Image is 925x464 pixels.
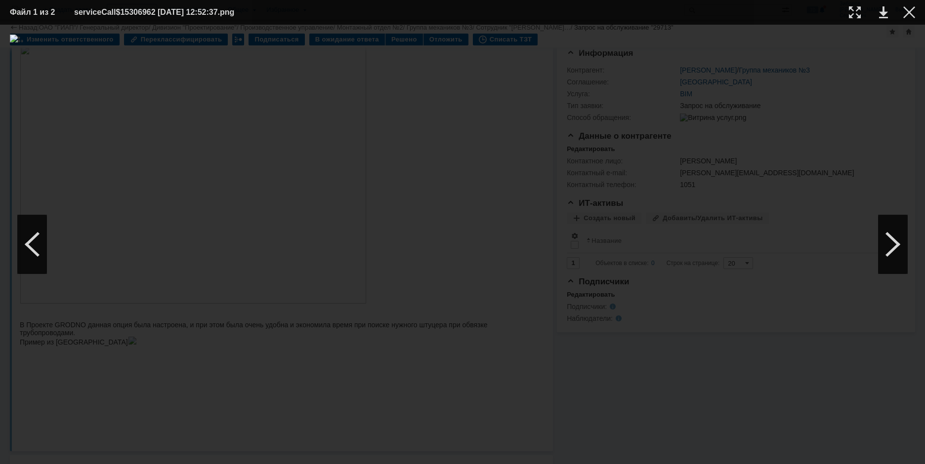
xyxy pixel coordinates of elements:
[878,215,908,274] div: Следующий файл
[903,6,915,18] div: Закрыть окно (Esc)
[17,215,47,274] div: Предыдущий файл
[74,6,259,18] div: serviceCall$15306962 [DATE] 12:52:37.png
[10,8,59,16] div: Файл 1 из 2
[10,35,915,454] img: download
[849,6,861,18] div: Увеличить масштаб
[108,339,117,347] img: download
[879,6,888,18] div: Скачать файл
